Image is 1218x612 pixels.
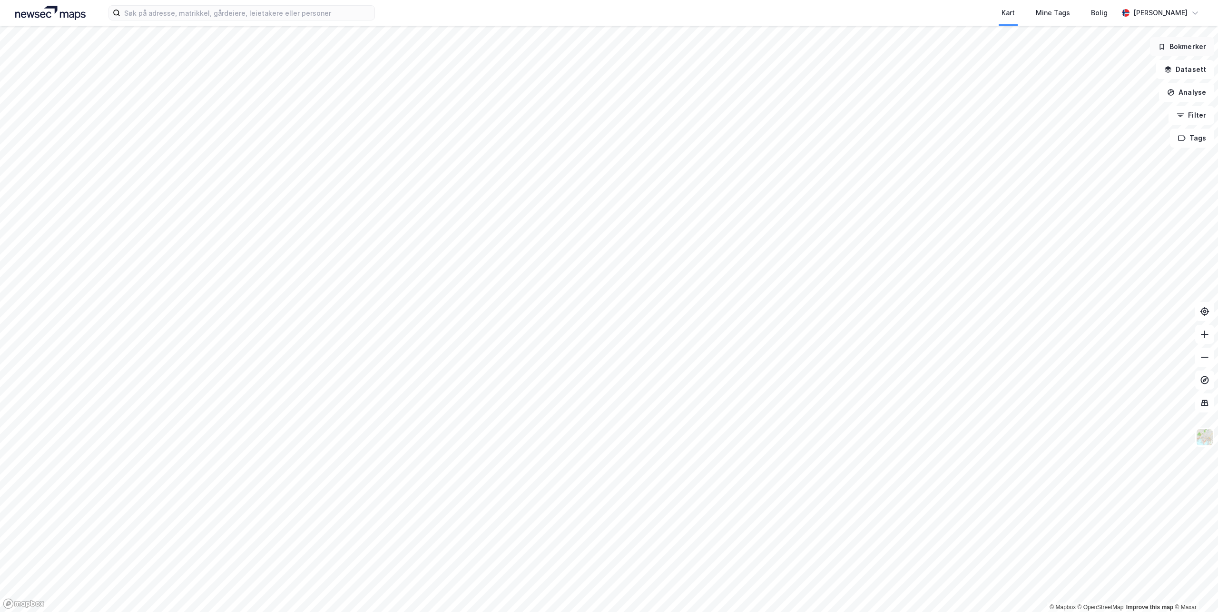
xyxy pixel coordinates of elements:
[1050,604,1076,611] a: Mapbox
[1169,106,1214,125] button: Filter
[1078,604,1124,611] a: OpenStreetMap
[1196,428,1214,446] img: Z
[3,598,45,609] a: Mapbox homepage
[15,6,86,20] img: logo.a4113a55bc3d86da70a041830d287a7e.svg
[1159,83,1214,102] button: Analyse
[1170,566,1218,612] iframe: Chat Widget
[1170,566,1218,612] div: Kontrollprogram for chat
[1002,7,1015,19] div: Kart
[120,6,374,20] input: Søk på adresse, matrikkel, gårdeiere, leietakere eller personer
[1170,129,1214,148] button: Tags
[1091,7,1108,19] div: Bolig
[1133,7,1188,19] div: [PERSON_NAME]
[1036,7,1070,19] div: Mine Tags
[1156,60,1214,79] button: Datasett
[1126,604,1173,611] a: Improve this map
[1150,37,1214,56] button: Bokmerker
